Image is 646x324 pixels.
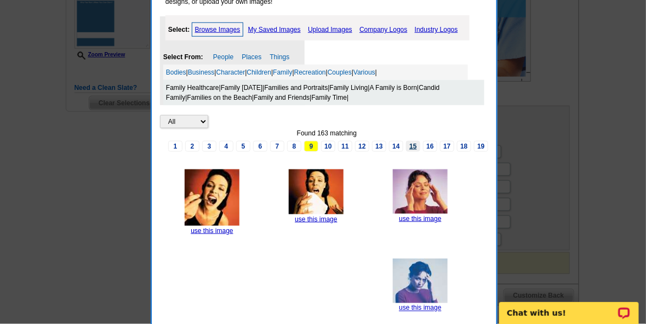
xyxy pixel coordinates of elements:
span: | [245,69,247,76]
a: Couples [328,69,352,76]
span: 9 [304,141,318,152]
span: | [252,94,254,101]
span: | [293,69,294,76]
a: 2 [185,141,199,152]
a: 19 [474,141,488,152]
a: 8 [287,141,301,152]
a: 14 [389,141,403,152]
span: | [368,84,370,92]
a: Industry Logos [412,23,461,36]
a: 18 [457,141,471,152]
span: | [328,84,329,92]
a: People [213,53,233,61]
img: th_099009A.jpg [393,259,448,303]
a: Recreation [294,69,326,76]
a: use this image [295,215,337,223]
a: 13 [372,141,386,152]
div: Found 163 matching [160,128,494,138]
span: | [326,69,328,76]
a: 15 [406,141,420,152]
img: th_099007B.jpg [289,169,344,214]
iframe: LiveChat chat widget [492,289,646,324]
span: | [417,84,419,92]
a: Upload Images [305,23,355,36]
a: 4 [219,141,233,152]
a: My Saved Images [245,23,304,36]
a: Family Time [312,94,347,101]
span: | [310,94,311,101]
a: 11 [338,141,352,152]
a: Business [188,69,215,76]
a: Browse Images [192,22,244,37]
a: use this image [191,227,233,235]
a: Places [242,53,261,61]
a: Bodies [166,69,186,76]
strong: Select From: [163,53,203,61]
span: | [271,69,273,76]
span: | [186,69,188,76]
span: | [215,69,216,76]
a: 7 [270,141,284,152]
img: th_099006C.jpg [185,169,239,226]
span: | [185,94,187,101]
a: Families and Portraits [264,84,328,92]
a: Families on the Beach [187,94,252,101]
a: 5 [236,141,250,152]
span: | [347,94,348,101]
a: Company Logos [357,23,410,36]
a: Various [353,69,375,76]
a: A Family is Born [370,84,418,92]
a: Family Healthcare [166,84,219,92]
span: | [262,84,264,92]
a: 12 [355,141,369,152]
a: use this image [399,304,441,312]
a: Family [DATE] [221,84,262,92]
a: Children [247,69,271,76]
img: th_099008B.jpg [393,169,448,214]
span: | [352,69,353,76]
a: 6 [253,141,267,152]
a: Family and Friends [254,94,310,101]
a: 1 [168,141,182,152]
span: | [375,69,377,76]
a: Family [273,69,292,76]
a: 3 [202,141,216,152]
span: | [219,84,221,92]
a: use this image [399,215,441,223]
strong: Select: [168,26,190,33]
a: Character [216,69,245,76]
a: 10 [321,141,335,152]
a: 17 [440,141,454,152]
a: Things [270,53,289,61]
a: 16 [423,141,437,152]
a: Family Living [330,84,368,92]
